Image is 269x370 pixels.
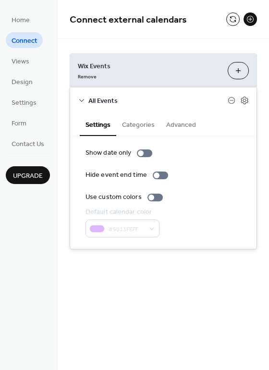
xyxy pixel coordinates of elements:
[86,207,158,217] div: Default calendar color
[6,32,43,48] a: Connect
[88,96,228,106] span: All Events
[86,148,131,158] div: Show date only
[6,94,42,110] a: Settings
[12,139,44,149] span: Contact Us
[12,98,37,108] span: Settings
[6,136,50,151] a: Contact Us
[12,15,30,25] span: Home
[78,62,220,72] span: Wix Events
[6,115,32,131] a: Form
[78,74,97,80] span: Remove
[6,53,35,69] a: Views
[70,11,187,29] span: Connect external calendars
[160,113,202,135] button: Advanced
[12,77,33,87] span: Design
[12,57,29,67] span: Views
[6,166,50,184] button: Upgrade
[12,119,26,129] span: Form
[6,74,38,89] a: Design
[86,170,147,180] div: Hide event end time
[80,113,116,136] button: Settings
[86,192,142,202] div: Use custom colors
[13,171,43,181] span: Upgrade
[12,36,37,46] span: Connect
[116,113,160,135] button: Categories
[6,12,36,27] a: Home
